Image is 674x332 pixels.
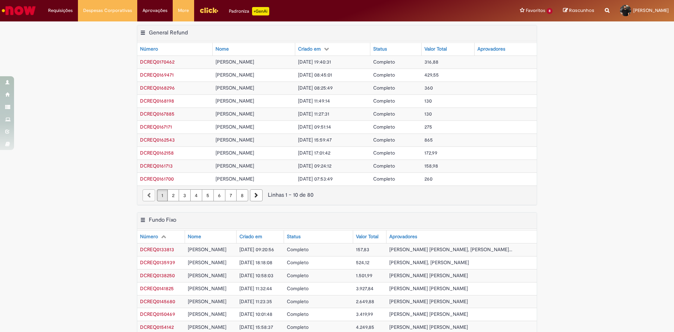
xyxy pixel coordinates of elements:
[140,46,158,53] div: Número
[178,7,189,14] span: More
[356,272,372,279] span: 1.501,99
[563,7,594,14] a: Rascunhos
[140,111,174,117] span: DCREQ0167885
[298,124,331,130] span: [DATE] 09:51:14
[140,98,174,104] span: DCREQ0168198
[389,272,468,279] span: [PERSON_NAME] [PERSON_NAME]
[373,176,395,182] span: Completo
[373,98,395,104] span: Completo
[140,137,175,143] span: DCREQ0162543
[298,46,321,53] div: Criado em
[356,285,374,292] span: 3.927,84
[373,150,395,156] span: Completo
[298,111,329,117] span: [DATE] 11:27:31
[140,272,175,279] a: Abrir Registro: DCREQ0138250
[373,111,395,117] span: Completo
[424,176,432,182] span: 260
[287,246,309,253] span: Completo
[287,324,309,330] span: Completo
[188,259,226,266] span: [PERSON_NAME]
[239,246,274,253] span: [DATE] 09:20:56
[250,189,263,201] a: Próxima página
[157,189,168,201] a: Página 1
[287,259,309,266] span: Completo
[633,7,669,13] span: [PERSON_NAME]
[140,324,174,330] span: DCREQ0154142
[140,246,174,253] a: Abrir Registro: DCREQ0133813
[216,176,254,182] span: [PERSON_NAME]
[298,85,333,91] span: [DATE] 08:25:49
[143,191,531,199] div: Linhas 1 − 10 de 80
[239,233,262,240] div: Criado em
[389,259,469,266] span: [PERSON_NAME], [PERSON_NAME]
[140,85,175,91] a: Abrir Registro: DCREQ0168296
[167,189,179,201] a: Página 2
[424,46,447,53] div: Valor Total
[356,259,369,266] span: 524,12
[239,298,272,305] span: [DATE] 11:23:35
[424,150,437,156] span: 172,99
[213,189,225,201] a: Página 6
[140,233,158,240] div: Número
[373,72,395,78] span: Completo
[239,311,272,317] span: [DATE] 10:01:48
[239,259,272,266] span: [DATE] 18:18:08
[188,233,201,240] div: Nome
[140,285,174,292] a: Abrir Registro: DCREQ0141825
[216,46,229,53] div: Nome
[424,137,433,143] span: 865
[287,298,309,305] span: Completo
[424,124,432,130] span: 275
[252,7,269,15] p: +GenAi
[140,311,175,317] a: Abrir Registro: DCREQ0150469
[389,311,468,317] span: [PERSON_NAME] [PERSON_NAME]
[424,163,438,169] span: 158,98
[298,59,331,65] span: [DATE] 19:40:31
[190,189,202,201] a: Página 4
[188,246,226,253] span: [PERSON_NAME]
[216,85,254,91] span: [PERSON_NAME]
[526,7,545,14] span: Favoritos
[188,285,226,292] span: [PERSON_NAME]
[179,189,191,201] a: Página 3
[83,7,132,14] span: Despesas Corporativas
[424,59,438,65] span: 316,88
[389,298,468,305] span: [PERSON_NAME] [PERSON_NAME]
[236,189,248,201] a: Página 8
[140,29,146,38] button: General Refund Menu de contexto
[216,163,254,169] span: [PERSON_NAME]
[373,137,395,143] span: Completo
[356,324,374,330] span: 4.249,85
[140,124,172,130] span: DCREQ0167171
[216,111,254,117] span: [PERSON_NAME]
[143,7,167,14] span: Aprovações
[140,272,175,279] span: DCREQ0138250
[373,85,395,91] span: Completo
[140,259,175,266] a: Abrir Registro: DCREQ0135939
[140,72,174,78] span: DCREQ0169471
[389,285,468,292] span: [PERSON_NAME] [PERSON_NAME]
[199,5,218,15] img: click_logo_yellow_360x200.png
[140,137,175,143] a: Abrir Registro: DCREQ0162543
[140,285,174,292] span: DCREQ0141825
[140,298,175,305] a: Abrir Registro: DCREQ0145680
[188,272,226,279] span: [PERSON_NAME]
[216,72,254,78] span: [PERSON_NAME]
[140,163,173,169] a: Abrir Registro: DCREQ0161713
[287,285,309,292] span: Completo
[229,7,269,15] div: Padroniza
[424,111,432,117] span: 130
[216,137,254,143] span: [PERSON_NAME]
[373,124,395,130] span: Completo
[298,163,331,169] span: [DATE] 09:24:12
[547,8,553,14] span: 8
[140,150,174,156] span: DCREQ0162158
[149,29,188,36] h2: General Refund
[140,176,174,182] a: Abrir Registro: DCREQ0161700
[356,246,369,253] span: 157,83
[356,298,374,305] span: 2.649,88
[140,98,174,104] a: Abrir Registro: DCREQ0168198
[216,98,254,104] span: [PERSON_NAME]
[373,163,395,169] span: Completo
[389,324,468,330] span: [PERSON_NAME] [PERSON_NAME]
